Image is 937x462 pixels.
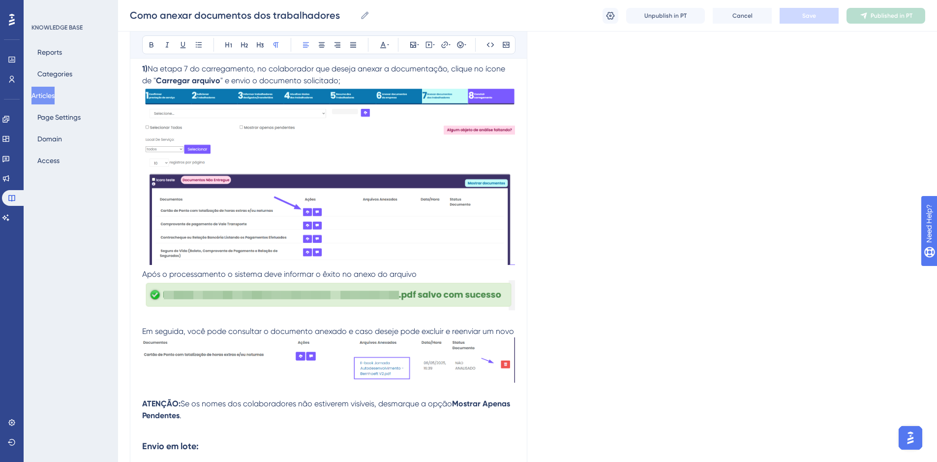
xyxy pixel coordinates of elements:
button: Published in PT [846,8,925,24]
iframe: UserGuiding AI Assistant Launcher [896,423,925,453]
span: . [180,411,181,420]
strong: ATENÇÃO: [142,399,181,408]
span: Save [802,12,816,20]
span: Cancel [732,12,753,20]
button: Page Settings [31,108,87,126]
strong: Envio em lote: [142,441,199,452]
strong: 1) [142,64,148,73]
span: Se os nomes dos colaboradores não estiverem visíveis, desmarque a opção [181,399,452,408]
button: Cancel [713,8,772,24]
strong: Carregar arquivo [156,76,220,85]
div: KNOWLEDGE BASE [31,24,83,32]
strong: Mostrar Apenas Pendentes [142,399,512,420]
button: Categories [31,65,78,83]
span: Após o processamento o sistema deve informar o êxito no anexo do arquivo [142,269,417,279]
button: Unpublish in PT [626,8,705,24]
span: Unpublish in PT [644,12,687,20]
button: Articles [31,87,55,104]
span: Need Help? [23,2,61,14]
span: " e envio o documento solicitado; [220,76,340,85]
input: Article Name [130,8,356,22]
button: Access [31,152,65,169]
span: Na etapa 7 do carregamento, no colaborador que deseja anexar a documentação, clique no ícone de " [142,64,507,85]
button: Reports [31,43,68,61]
button: Save [780,8,839,24]
span: Published in PT [871,12,912,20]
button: Domain [31,130,68,148]
span: Em seguida, você pode consultar o documento anexado e caso deseje pode excluir e reenviar um novo [142,327,514,336]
